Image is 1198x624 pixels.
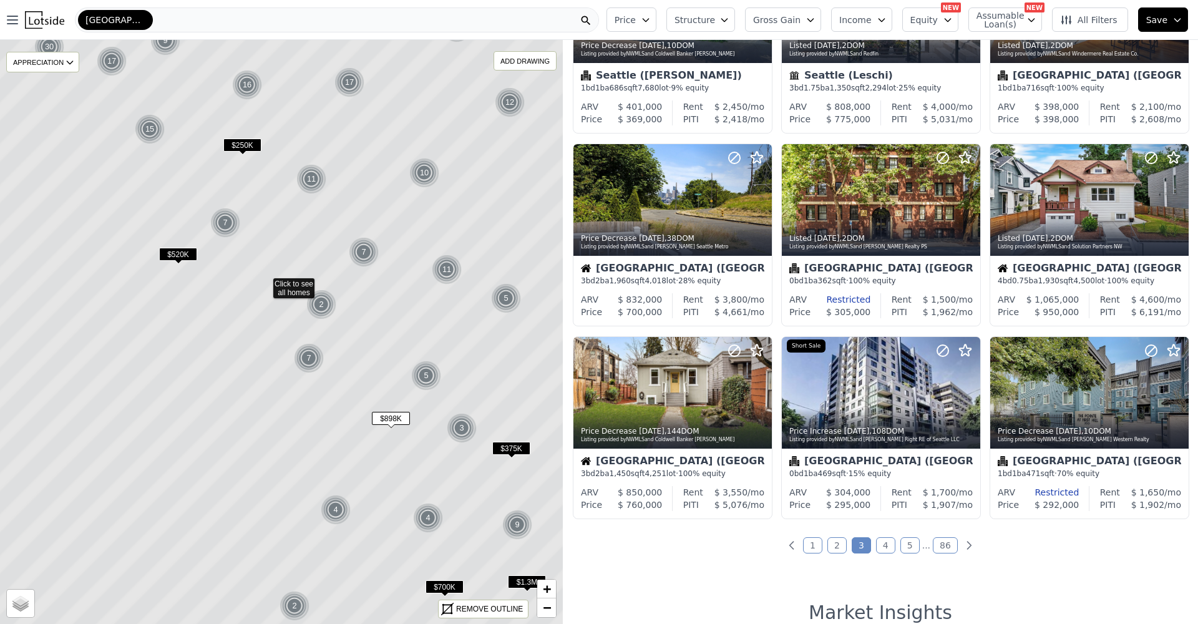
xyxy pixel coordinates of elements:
img: g1.png [491,283,522,313]
span: 1,960 [610,276,631,285]
div: Listing provided by NWMLS and Coldwell Banker [PERSON_NAME] [581,436,766,444]
img: g1.png [409,158,440,188]
img: Townhouse [789,71,799,80]
time: 2025-08-15 19:26 [814,234,840,243]
div: Rent [683,486,703,499]
time: 2025-08-15 18:21 [844,427,870,436]
div: $898K [372,412,410,430]
span: $ 2,418 [714,114,748,124]
button: Save [1138,7,1188,32]
div: /mo [1120,100,1181,113]
a: Page 3 is your current page [852,537,871,553]
div: 3 bd 2 ba sqft lot · 28% equity [581,276,764,286]
div: Price Increase , 108 DOM [789,426,974,436]
div: 16 [232,70,262,100]
span: $ 1,907 [923,500,956,510]
button: Gross Gain [745,7,821,32]
div: Listing provided by NWMLS and [PERSON_NAME] Seattle Metro [581,243,766,251]
span: $ 304,000 [826,487,870,497]
span: $ 401,000 [618,102,662,112]
time: 2025-08-15 21:06 [639,41,665,50]
div: /mo [703,486,764,499]
div: /mo [1116,499,1181,511]
span: $ 1,650 [1131,487,1164,497]
span: $ 6,191 [1131,307,1164,317]
div: Rent [892,293,912,306]
div: $520K [159,248,197,266]
div: [GEOGRAPHIC_DATA] ([GEOGRAPHIC_DATA]) [998,263,1181,276]
span: Structure [674,14,714,26]
div: 7 [210,208,240,238]
button: Price [606,7,656,32]
div: 11 [296,164,326,194]
div: Listing provided by NWMLS and [PERSON_NAME] Right RE of Seattle LLC [789,436,974,444]
ul: Pagination [563,539,1198,552]
span: 686 [610,84,624,92]
button: Assumable Loan(s) [968,7,1042,32]
div: Seattle ([PERSON_NAME]) [581,71,764,83]
div: /mo [703,100,764,113]
span: 4,251 [645,469,666,478]
div: ARV [789,293,807,306]
span: $ 305,000 [826,307,870,317]
div: $1.3M [508,575,546,593]
a: Next page [963,539,975,552]
div: Rent [1100,486,1120,499]
img: g1.png [97,46,127,76]
div: PITI [683,499,699,511]
span: $ 2,450 [714,102,748,112]
div: ARV [998,486,1015,499]
span: $ 295,000 [826,500,870,510]
div: Listing provided by NWMLS and Windermere Real Estate Co. [998,51,1182,58]
img: g1.png [502,510,533,540]
span: $ 700,000 [618,307,662,317]
span: $ 398,000 [1035,102,1079,112]
a: Jump forward [922,540,930,550]
div: Price [998,113,1019,125]
div: /mo [703,293,764,306]
span: $ 4,000 [923,102,956,112]
img: Condominium [998,71,1008,80]
span: + [543,581,551,597]
div: Listed , 2 DOM [789,41,974,51]
a: Price Decrease [DATE],10DOMListing provided byNWMLSand [PERSON_NAME] Western RealtyCondominium[GE... [990,336,1188,519]
div: Price Decrease , 144 DOM [581,426,766,436]
div: /mo [1120,293,1181,306]
div: Price [581,499,602,511]
div: 7 [294,343,324,373]
a: Layers [7,590,34,617]
div: Price Decrease , 38 DOM [581,233,766,243]
div: /mo [907,113,973,125]
div: Rent [1100,293,1120,306]
div: Listing provided by NWMLS and [PERSON_NAME] Western Realty [998,436,1182,444]
img: Condominium [998,456,1008,466]
div: ADD DRAWING [494,52,556,70]
img: Lotside [25,11,64,29]
div: /mo [1116,306,1181,318]
div: PITI [683,113,699,125]
span: $ 4,661 [714,307,748,317]
span: $1.3M [508,575,546,588]
div: /mo [907,499,973,511]
a: Page 1 [803,537,822,553]
span: $ 1,500 [923,295,956,305]
time: 2025-08-15 18:58 [639,427,665,436]
div: 15 [135,114,165,144]
span: 4,018 [645,276,666,285]
div: 1 bd 1 ba sqft · 100% equity [998,83,1181,93]
div: /mo [699,499,764,511]
img: g1.png [495,87,525,117]
div: PITI [1100,499,1116,511]
div: 5 [411,361,441,391]
span: $ 4,600 [1131,295,1164,305]
div: /mo [1120,486,1181,499]
div: Seattle (Leschi) [789,71,973,83]
div: 1 bd 1 ba sqft · 70% equity [998,469,1181,479]
div: 1 bd 1 ba sqft lot · 9% equity [581,83,764,93]
div: 4 bd 0.75 ba sqft lot · 100% equity [998,276,1181,286]
img: g1.png [232,70,263,100]
div: 0 bd 1 ba sqft · 15% equity [789,469,973,479]
a: Zoom in [537,580,556,598]
div: 11 [432,255,462,285]
div: NEW [941,2,961,12]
